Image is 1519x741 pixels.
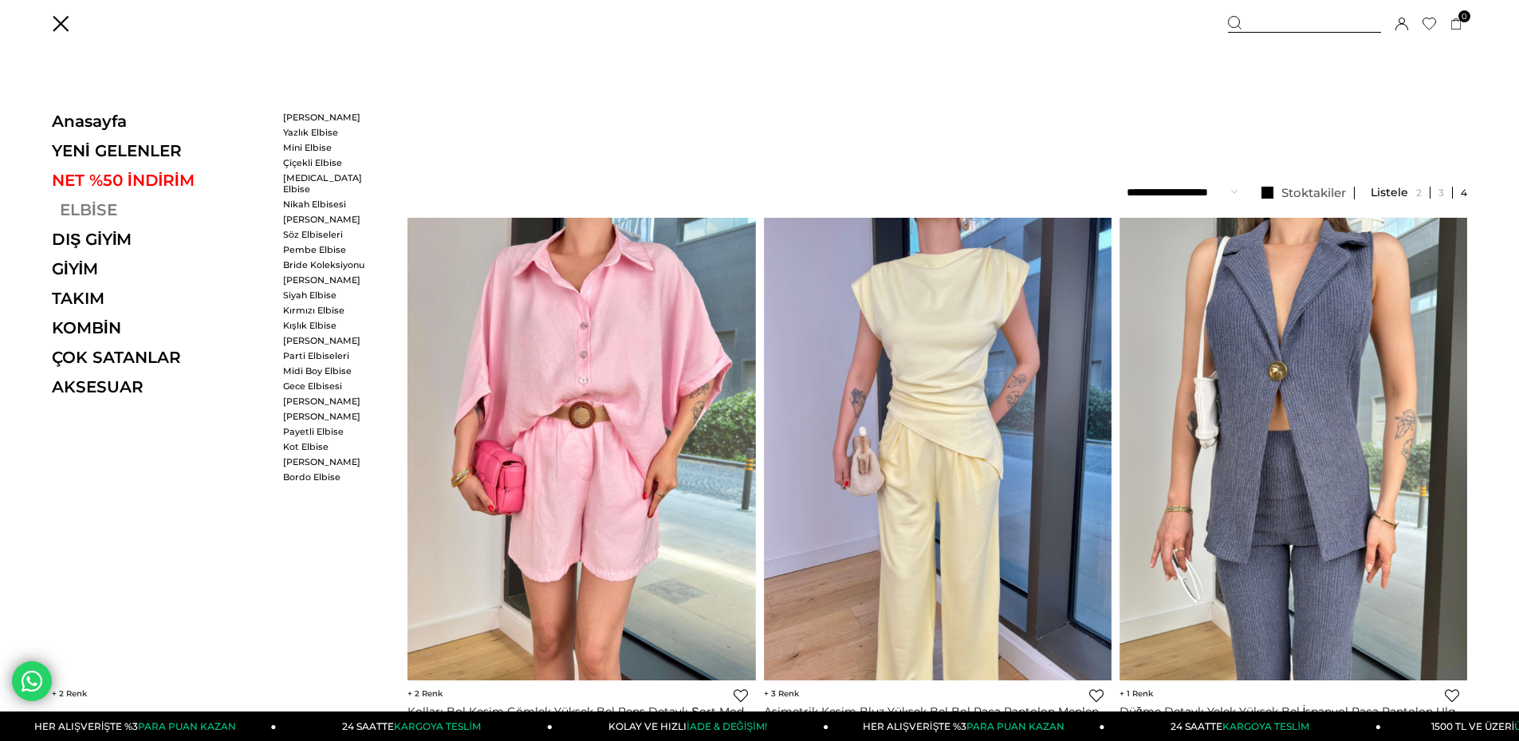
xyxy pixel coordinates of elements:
a: KOMBİN [52,318,271,337]
span: Stoktakiler [1281,185,1346,200]
a: [PERSON_NAME] [283,335,375,346]
span: PARA PUAN KAZAN [966,720,1064,732]
a: Nikah Elbisesi [283,199,375,210]
span: 2 [52,688,87,699]
a: Çiçekli Elbise [283,157,375,168]
a: HER ALIŞVERİŞTE %3PARA PUAN KAZAN [828,711,1104,741]
span: KARGOYA TESLİM [394,720,480,732]
a: Kırmızı Elbise [283,305,375,316]
a: [PERSON_NAME] [283,274,375,286]
a: Mini Elbise [283,142,375,153]
a: Bride Koleksiyonu [283,259,375,270]
a: Kolları Bol Kesim Gömlek Yüksek Bel Pens Detaylı Şort Modal Pembe Kadın Takım 25Y427 [407,704,755,719]
a: [MEDICAL_DATA] Elbise [283,172,375,195]
a: DIŞ GİYİM [52,230,271,249]
a: Söz Elbiseleri [283,229,375,240]
span: 1 [1120,688,1153,699]
a: NET %50 İNDİRİM [52,171,271,190]
a: Siyah Elbise [283,290,375,301]
a: Yazlık Elbise [283,127,375,138]
a: [PERSON_NAME] [283,112,375,123]
a: [PERSON_NAME] [283,214,375,225]
a: 24 SAATTEKARGOYA TESLİM [1105,711,1381,741]
a: Payetli Elbise [283,426,375,437]
span: KARGOYA TESLİM [1222,720,1308,732]
span: 3 [764,688,799,699]
img: Asimetrik Kesim Bluz Yüksek Bel Bol Paça Pantolon Menlen Sarı Kadın Takım 25Y500 [764,217,1112,680]
a: Favorilere Ekle [734,688,748,703]
a: Kışlık Elbise [283,320,375,331]
a: Anasayfa [52,112,271,131]
span: PARA PUAN KAZAN [138,720,236,732]
a: Gece Elbisesi [283,380,375,392]
a: ÇOK SATANLAR [52,348,271,367]
a: Asimetrik Kesim Bluz Yüksek Bel Bol Paça Pantolon Menlen Sarı Kadın Takım 25Y500 [764,704,1112,719]
a: [PERSON_NAME] [283,456,375,467]
a: YENİ GELENLER [52,141,271,160]
a: ELBİSE [52,200,271,219]
img: Kolları Bol Kesim Gömlek Yüksek Bel Pens Detaylı Şort Modal Pembe Kadın Takım 25Y427 [407,199,755,700]
a: [PERSON_NAME] [283,411,375,422]
a: GİYİM [52,259,271,278]
a: Bordo Elbise [283,471,375,483]
a: [PERSON_NAME] [283,396,375,407]
a: Parti Elbiseleri [283,350,375,361]
a: KOLAY VE HIZLIİADE & DEĞİŞİM! [553,711,828,741]
a: AKSESUAR [52,377,271,396]
a: Kot Elbise [283,441,375,452]
a: 0 [1450,18,1462,30]
a: TAKIM [52,289,271,308]
a: Favorilere Ekle [1089,688,1104,703]
a: Midi Boy Elbise [283,365,375,376]
a: Düğme Detaylı Yelek Yüksek Bel İspanyol Paça Pantolon Ulgan İndigo Kadın Takım 25Y131 [1120,704,1467,719]
a: Favorilere Ekle [1445,688,1459,703]
span: 0 [1458,10,1470,22]
a: Pembe Elbise [283,244,375,255]
span: İADE & DEĞİŞİM! [687,720,766,732]
a: 24 SAATTEKARGOYA TESLİM [277,711,553,741]
img: Düğme Detaylı Yelek Yüksek Bel İspanyol Paça Pantolon Ulgan İndigo Kadın Takım 25Y131 [1120,217,1467,680]
span: 2 [407,688,443,699]
a: Stoktakiler [1253,187,1355,199]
